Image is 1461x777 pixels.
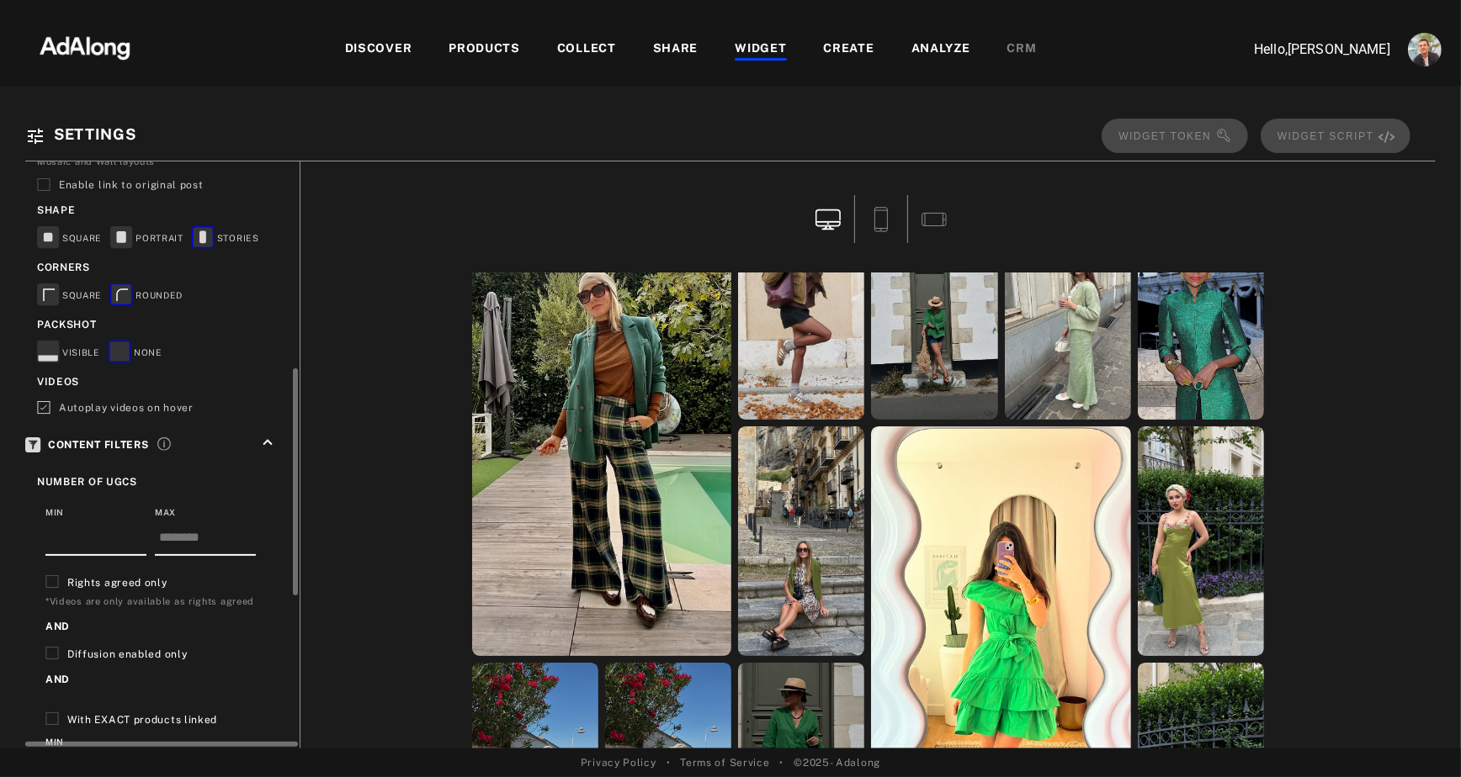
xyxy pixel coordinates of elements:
div: ROUNDED [110,283,183,309]
img: ACg8ocLjEk1irI4XXb49MzUGwa4F_C3PpCyg-3CPbiuLEZrYEA=s96-c [1408,33,1442,66]
div: packshot [37,317,274,332]
span: With EXACT products linked [67,714,217,726]
div: SQUARE [37,283,102,309]
div: CRM [1007,40,1037,60]
a: Terms of Service [680,755,769,770]
div: *Videos are only available as rights agreed [45,595,274,609]
div: shape [37,203,274,218]
div: PORTRAIT [110,226,183,251]
div: Maximum number of media to show inside the widget [155,527,264,556]
div: COLLECT [557,40,616,60]
div: Videos [37,374,274,389]
div: corners [37,260,274,275]
span: Diffusion enabled only [67,648,187,660]
div: Minimum number of media required for the widget to display [45,527,155,556]
span: © 2025 - Adalong [794,755,880,770]
div: open the preview of the instagram content created by cest.moi.angele [735,423,868,659]
span: Set minimum and maximum content limits and filter by rights, diffusion, and product links [157,435,171,451]
span: • [780,755,784,770]
span: Rights agreed only [67,577,167,589]
a: Privacy Policy [581,755,656,770]
div: Number of UGCs [37,474,274,489]
span: • [667,755,671,770]
i: keyboard_arrow_up [258,433,277,452]
span: Enable link to original post [59,180,204,192]
p: Hello, [PERSON_NAME] [1222,40,1390,60]
div: NONE [109,341,162,366]
div: SHARE [653,40,699,60]
div: DISCOVER [345,40,412,60]
div: ANALYZE [911,40,970,60]
span: Settings [54,125,136,143]
div: PRODUCTS [449,40,520,60]
div: open the preview of the instagram content created by undefined [735,186,868,422]
div: open the preview of the instagram content created by olga_gera__ [1134,423,1267,659]
span: ⚠️ Please save or reset your changes to copy the token [1102,119,1248,153]
span: Autoplay videos on hover [59,402,194,414]
div: SQUARE [37,226,102,251]
div: open the preview of the instagram content created by dailydidi [868,186,1001,422]
div: open the preview of the instagram content created by undefined [1001,186,1134,422]
img: 63233d7d88ed69de3c212112c67096b6.png [11,21,159,71]
div: WIDGET [735,40,786,60]
span: ⚠️ Please save or reset your changes to copy the script [1261,119,1411,153]
div: Max [155,506,264,519]
div: Min [45,506,155,519]
div: STORIES [192,226,259,251]
p: AND [45,619,274,634]
span: Content Filters [25,439,149,451]
div: VISIBLE [37,341,100,366]
div: CREATE [824,40,874,60]
div: open the preview of the instagram content created by undefined [469,186,736,659]
button: Account settings [1404,29,1446,71]
div: open the preview of the instagram content created by demeaisha [1134,186,1267,422]
iframe: Chat Widget [1377,696,1461,777]
p: AND [45,672,274,687]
